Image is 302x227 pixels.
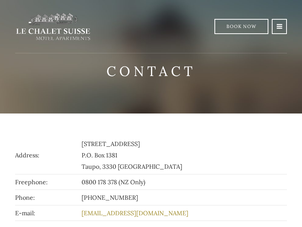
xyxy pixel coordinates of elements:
[15,205,80,221] td: E-mail:
[80,174,287,190] td: 0800 178 378 (NZ Only)
[214,19,268,34] a: Book Now
[80,136,287,174] td: [STREET_ADDRESS] P.O. Box 1381 Taupo, 3330 [GEOGRAPHIC_DATA]
[80,190,287,205] td: [PHONE_NUMBER]
[15,12,91,40] img: lechaletsuisse
[82,209,188,217] a: [EMAIL_ADDRESS][DOMAIN_NAME]
[15,190,80,205] td: Phone:
[15,136,80,174] td: Address:
[15,174,80,190] td: Freephone:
